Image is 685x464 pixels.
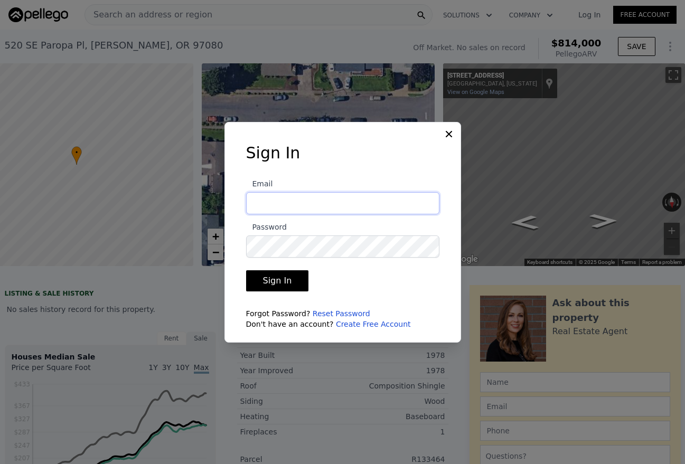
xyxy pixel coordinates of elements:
button: Sign In [246,270,309,291]
input: Email [246,192,439,214]
input: Password [246,235,439,258]
span: Email [246,179,273,188]
span: Password [246,223,287,231]
a: Create Free Account [336,320,411,328]
a: Reset Password [313,309,370,318]
div: Forgot Password? Don't have an account? [246,308,439,329]
h3: Sign In [246,144,439,163]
